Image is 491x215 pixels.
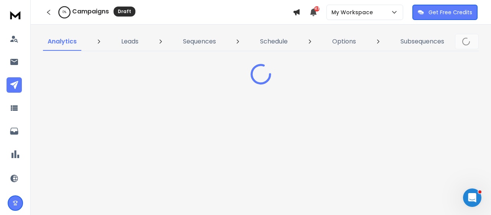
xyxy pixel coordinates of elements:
[400,37,444,46] p: Subsequences
[332,37,356,46] p: Options
[8,8,23,22] img: logo
[114,7,135,17] div: Draft
[72,7,109,16] h1: Campaigns
[178,32,221,51] a: Sequences
[260,37,288,46] p: Schedule
[43,32,81,51] a: Analytics
[48,37,77,46] p: Analytics
[328,32,361,51] a: Options
[117,32,143,51] a: Leads
[121,37,138,46] p: Leads
[63,10,66,15] p: 0 %
[331,8,376,16] p: My Workspace
[428,8,472,16] p: Get Free Credits
[396,32,449,51] a: Subsequences
[314,6,320,12] span: 43
[463,188,481,207] iframe: Intercom live chat
[255,32,292,51] a: Schedule
[183,37,216,46] p: Sequences
[412,5,478,20] button: Get Free Credits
